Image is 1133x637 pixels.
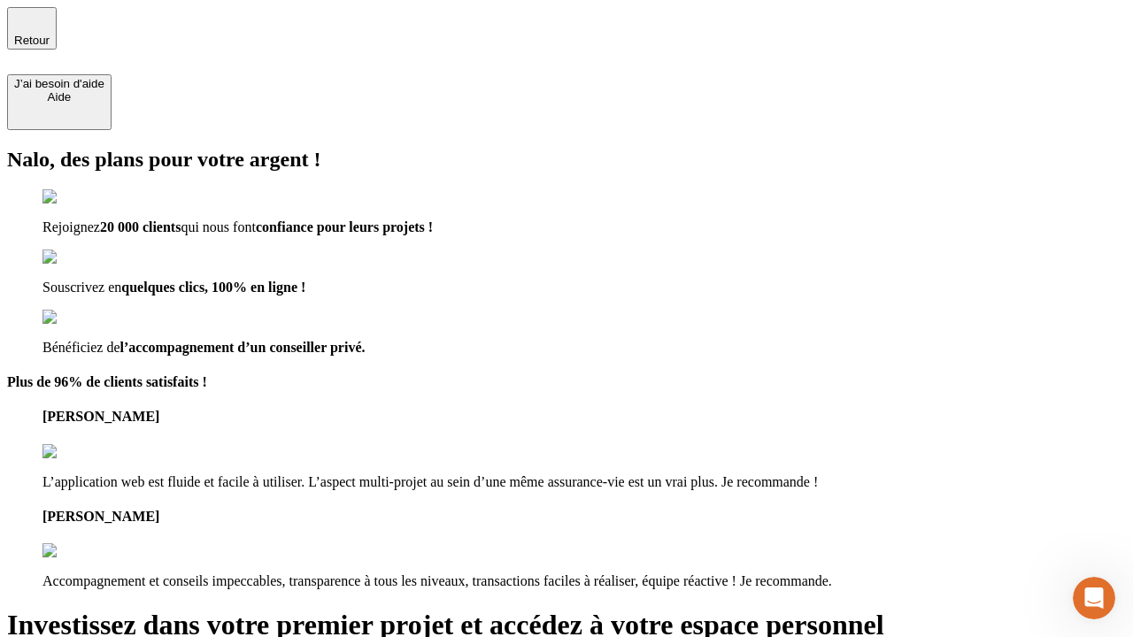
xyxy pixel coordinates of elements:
span: Souscrivez en [42,280,121,295]
h4: [PERSON_NAME] [42,509,1126,525]
button: J’ai besoin d'aideAide [7,74,112,130]
span: l’accompagnement d’un conseiller privé. [120,340,366,355]
span: quelques clics, 100% en ligne ! [121,280,305,295]
iframe: Intercom live chat [1073,577,1115,619]
p: L’application web est fluide et facile à utiliser. L’aspect multi-projet au sein d’une même assur... [42,474,1126,490]
img: checkmark [42,189,119,205]
span: 20 000 clients [100,219,181,234]
h4: [PERSON_NAME] [42,409,1126,425]
button: Retour [7,7,57,50]
div: Aide [14,90,104,104]
img: reviews stars [42,543,130,559]
img: reviews stars [42,444,130,460]
span: Bénéficiez de [42,340,120,355]
img: checkmark [42,310,119,326]
img: checkmark [42,249,119,265]
span: Rejoignez [42,219,100,234]
span: qui nous font [181,219,255,234]
h2: Nalo, des plans pour votre argent ! [7,148,1126,172]
span: Retour [14,34,50,47]
h4: Plus de 96% de clients satisfaits ! [7,374,1126,390]
div: J’ai besoin d'aide [14,77,104,90]
span: confiance pour leurs projets ! [256,219,433,234]
p: Accompagnement et conseils impeccables, transparence à tous les niveaux, transactions faciles à r... [42,573,1126,589]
